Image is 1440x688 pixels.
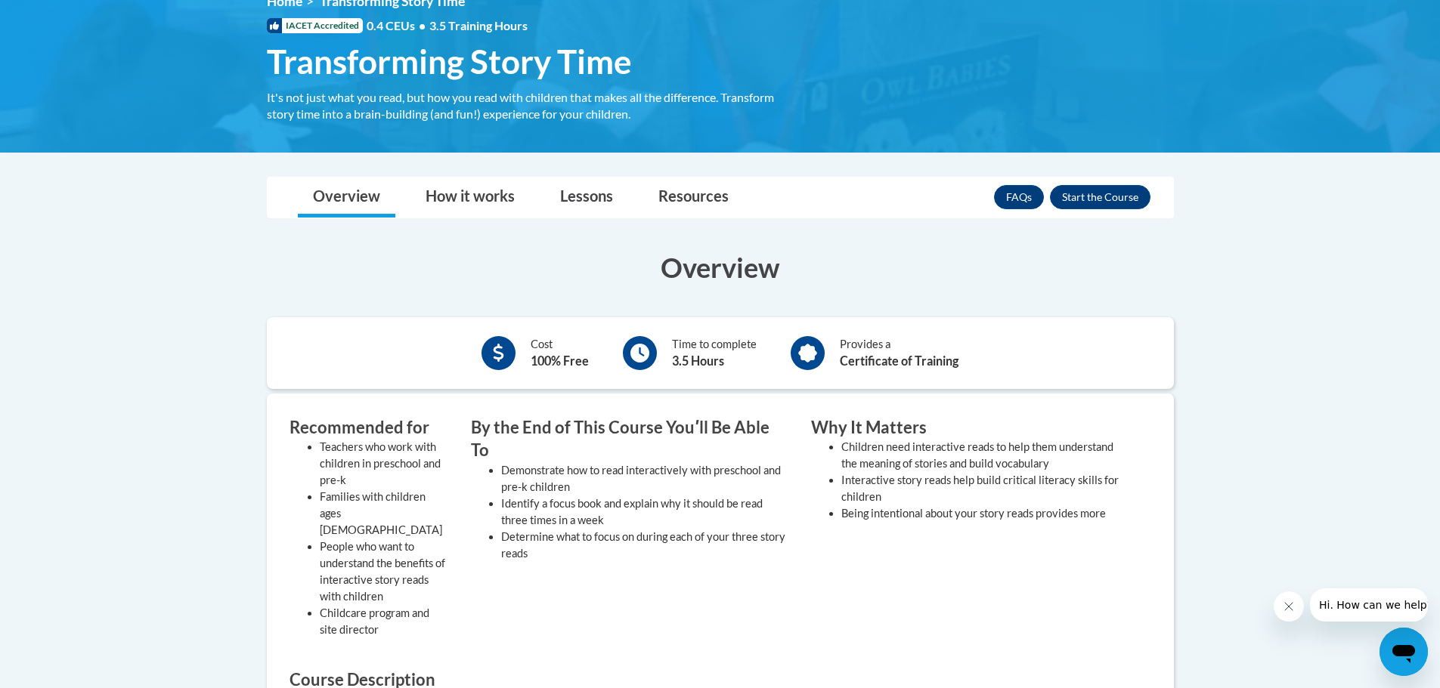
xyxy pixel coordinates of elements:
[429,18,528,32] span: 3.5 Training Hours
[267,42,632,82] span: Transforming Story Time
[811,416,1129,440] h3: Why It Matters
[320,439,448,489] li: Teachers who work with children in preschool and pre-k
[531,353,589,368] b: 100% Free
[320,605,448,638] li: Childcare program and site director
[1380,628,1428,676] iframe: Button to launch messaging window
[672,353,724,368] b: 3.5 Hours
[840,336,958,370] div: Provides a
[410,177,530,218] a: How it works
[298,177,395,218] a: Overview
[267,248,1174,286] h3: Overview
[672,336,757,370] div: Time to complete
[501,495,788,529] li: Identify a focus book and explain why it should be read three times in a week
[841,472,1129,505] li: Interactive story reads help build critical literacy skills for children
[320,538,448,605] li: People who want to understand the benefits of interactive story reads with children
[643,177,744,218] a: Resources
[9,11,122,23] span: Hi. How can we help?
[841,439,1129,472] li: Children need interactive reads to help them understand the meaning of stories and build vocabulary
[267,89,788,122] div: It's not just what you read, but how you read with children that makes all the difference. Transf...
[1310,588,1428,622] iframe: Message from company
[267,18,363,33] span: IACET Accredited
[1050,185,1150,209] button: Enroll
[840,353,958,368] b: Certificate of Training
[994,185,1044,209] a: FAQs
[501,529,788,562] li: Determine what to focus on during each of your three story reads
[545,177,628,218] a: Lessons
[1274,591,1304,622] iframe: Close message
[841,505,1129,522] li: Being intentional about your story reads provides more
[290,416,448,440] h3: Recommended for
[471,416,788,463] h3: By the End of This Course Youʹll Be Able To
[501,462,788,495] li: Demonstrate how to read interactively with preschool and pre-k children
[320,489,448,538] li: Families with children ages [DEMOGRAPHIC_DATA]
[419,18,426,32] span: •
[367,17,528,34] span: 0.4 CEUs
[531,336,589,370] div: Cost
